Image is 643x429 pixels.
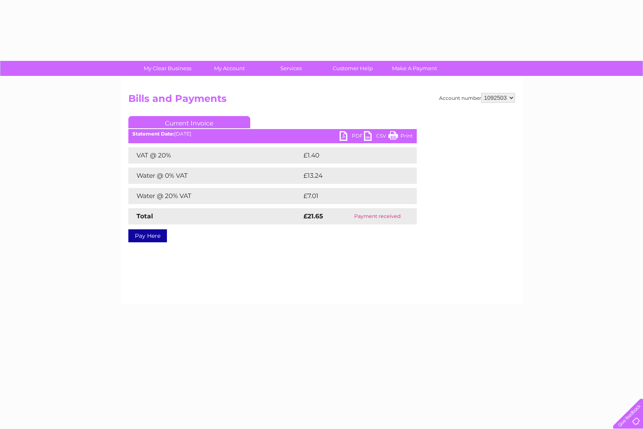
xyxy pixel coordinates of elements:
strong: £21.65 [303,212,323,220]
td: £1.40 [301,147,397,164]
a: My Clear Business [134,61,201,76]
a: Make A Payment [381,61,448,76]
a: Customer Help [319,61,386,76]
td: VAT @ 20% [128,147,301,164]
td: Water @ 20% VAT [128,188,301,204]
td: Water @ 0% VAT [128,168,301,184]
div: [DATE] [128,131,417,137]
td: Payment received [338,208,417,224]
a: Print [388,131,413,143]
a: Services [258,61,325,76]
b: Statement Date: [132,131,174,137]
a: My Account [196,61,263,76]
h2: Bills and Payments [128,93,515,108]
td: £13.24 [301,168,400,184]
div: Account number [439,93,515,103]
td: £7.01 [301,188,396,204]
a: CSV [364,131,388,143]
a: Pay Here [128,229,167,242]
strong: Total [136,212,153,220]
a: Current Invoice [128,116,250,128]
a: PDF [340,131,364,143]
